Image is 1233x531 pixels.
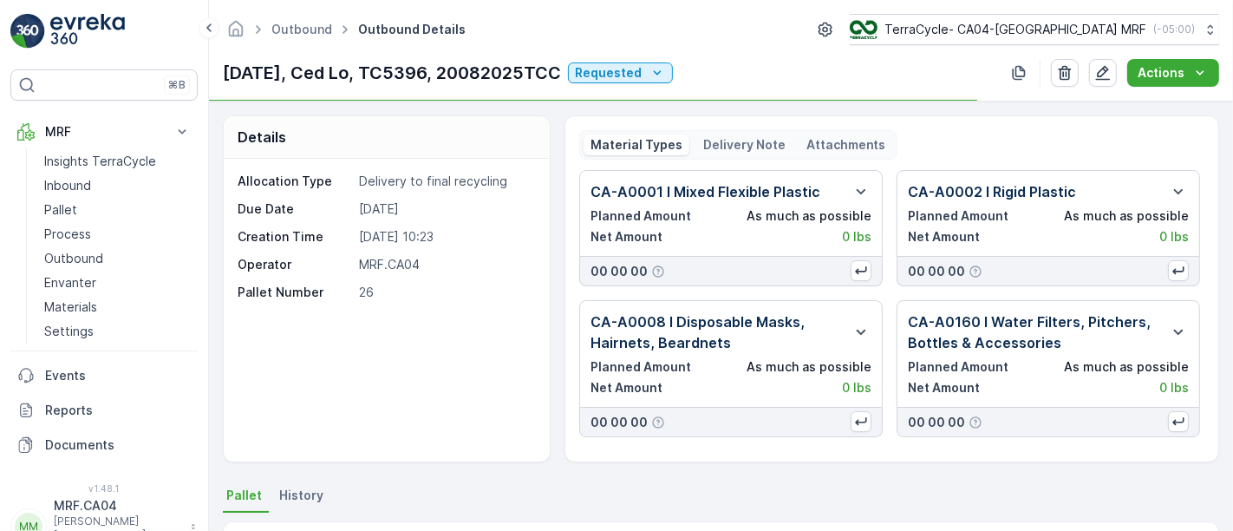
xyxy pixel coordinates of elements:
p: 00 00 00 [908,414,965,431]
p: Planned Amount [908,207,1008,225]
p: Planned Amount [590,207,691,225]
p: Events [45,367,191,384]
p: Pallet [44,201,77,219]
p: Requested [575,64,642,82]
p: ( -05:00 ) [1153,23,1195,36]
p: 26 [359,284,531,301]
img: logo_light-DOdMpM7g.png [50,14,125,49]
p: 0 lbs [842,379,871,397]
button: MRF [10,115,198,149]
div: Help Tooltip Icon [651,416,665,429]
p: As much as possible [747,207,871,225]
span: Pallet [226,487,262,504]
p: Documents [45,436,191,454]
p: Net Amount [908,228,980,246]
div: Help Tooltip Icon [969,416,982,429]
p: Process [44,226,91,243]
p: 00 00 00 [590,414,648,431]
a: Inbound [37,174,198,198]
a: Pallet [37,198,198,222]
p: Operator [238,256,352,273]
button: TerraCycle- CA04-[GEOGRAPHIC_DATA] MRF(-05:00) [850,14,1219,45]
p: Net Amount [908,379,980,397]
a: Reports [10,393,198,428]
p: Delivery Note [703,136,786,154]
p: 0 lbs [842,228,871,246]
p: CA-A0001 I Mixed Flexible Plastic [590,181,820,202]
p: Materials [44,298,97,316]
p: Net Amount [590,228,662,246]
div: Help Tooltip Icon [651,265,665,279]
p: Outbound [44,250,103,267]
a: Settings [37,319,198,344]
p: Planned Amount [908,358,1008,376]
p: TerraCycle- CA04-[GEOGRAPHIC_DATA] MRF [884,21,1146,38]
p: Due Date [238,200,352,218]
p: MRF.CA04 [54,497,182,515]
p: Inbound [44,177,91,194]
img: logo [10,14,45,49]
p: Insights TerraCycle [44,153,156,170]
p: Net Amount [590,379,662,397]
p: Details [238,127,286,147]
span: v 1.48.1 [10,483,198,494]
a: Insights TerraCycle [37,149,198,174]
button: Actions [1127,59,1219,87]
p: Envanter [44,274,96,292]
p: CA-A0008 I Disposable Masks, Hairnets, Beardnets [590,311,844,353]
a: Materials [37,295,198,319]
a: Homepage [226,26,245,41]
p: Pallet Number [238,284,352,301]
a: Envanter [37,271,198,295]
p: Reports [45,402,191,419]
p: Material Types [590,136,682,154]
a: Documents [10,428,198,462]
span: Outbound Details [355,21,469,38]
p: ⌘B [168,78,186,92]
p: Settings [44,323,94,340]
button: Requested [568,62,673,83]
p: Delivery to final recycling [359,173,531,190]
p: 00 00 00 [908,263,965,280]
p: [DATE], Ced Lo, TC5396, 20082025TCC [223,60,561,86]
p: MRF.CA04 [359,256,531,273]
p: 0 lbs [1159,379,1189,397]
p: As much as possible [1064,207,1189,225]
p: As much as possible [747,358,871,376]
p: As much as possible [1064,358,1189,376]
p: [DATE] [359,200,531,218]
p: Planned Amount [590,358,691,376]
a: Process [37,222,198,246]
p: Attachments [806,136,886,154]
a: Outbound [271,22,332,36]
p: CA-A0160 I Water Filters, Pitchers, Bottles & Accessories [908,311,1161,353]
p: MRF [45,123,163,141]
p: 0 lbs [1159,228,1189,246]
p: Creation Time [238,228,352,246]
a: Outbound [37,246,198,271]
p: Actions [1138,64,1184,82]
p: CA-A0002 I Rigid Plastic [908,181,1076,202]
p: [DATE] 10:23 [359,228,531,246]
div: Help Tooltip Icon [969,265,982,279]
p: 00 00 00 [590,263,648,280]
p: Allocation Type [238,173,352,190]
a: Events [10,358,198,393]
span: History [279,487,323,504]
img: TC_8rdWMmT_gp9TRR3.png [850,20,877,39]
